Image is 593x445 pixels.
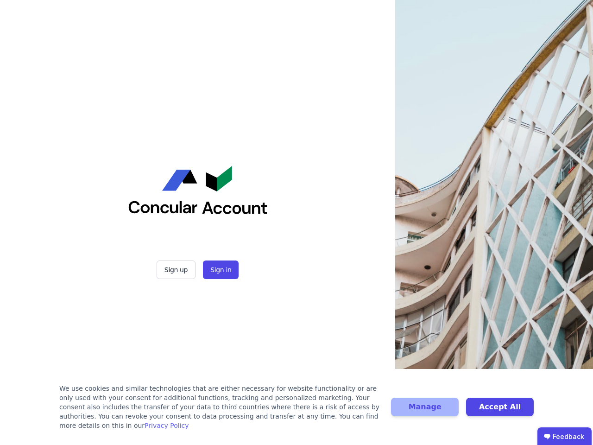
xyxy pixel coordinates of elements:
img: Concular [128,166,267,214]
button: Manage [391,398,459,416]
button: Accept All [466,398,534,416]
button: Sign in [203,261,239,279]
button: Sign up [157,261,196,279]
a: Privacy Policy [145,422,189,429]
div: We use cookies and similar technologies that are either necessary for website functionality or ar... [59,384,380,430]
